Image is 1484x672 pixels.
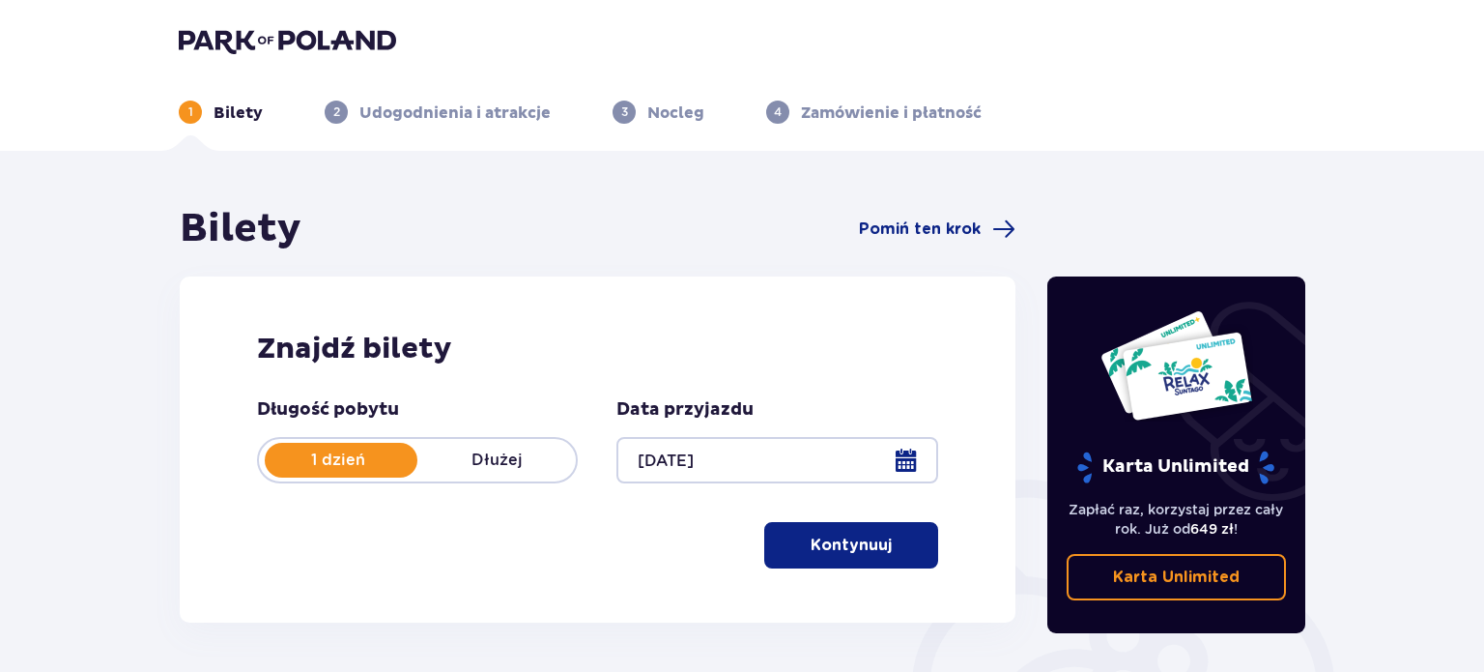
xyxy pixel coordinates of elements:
p: Nocleg [647,102,704,124]
p: Data przyjazdu [616,398,754,422]
h1: Bilety [180,205,301,253]
h2: Znajdź bilety [257,331,938,367]
p: 2 [333,103,340,121]
p: Zamówienie i płatność [801,102,982,124]
p: 3 [621,103,628,121]
a: Pomiń ten krok [859,218,1015,241]
button: Kontynuuj [764,522,938,569]
p: Dłużej [417,450,576,471]
p: Udogodnienia i atrakcje [359,102,551,124]
p: Bilety [214,102,263,124]
p: Długość pobytu [257,398,399,422]
span: Pomiń ten krok [859,219,981,240]
p: 1 [188,103,193,121]
span: 649 zł [1190,521,1234,537]
p: Zapłać raz, korzystaj przez cały rok. Już od ! [1067,500,1287,539]
p: Karta Unlimited [1075,451,1276,484]
a: Karta Unlimited [1067,554,1287,600]
p: 1 dzień [259,450,417,471]
p: 4 [774,103,782,121]
p: Karta Unlimited [1113,567,1240,588]
img: Park of Poland logo [179,27,396,54]
p: Kontynuuj [811,535,892,556]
